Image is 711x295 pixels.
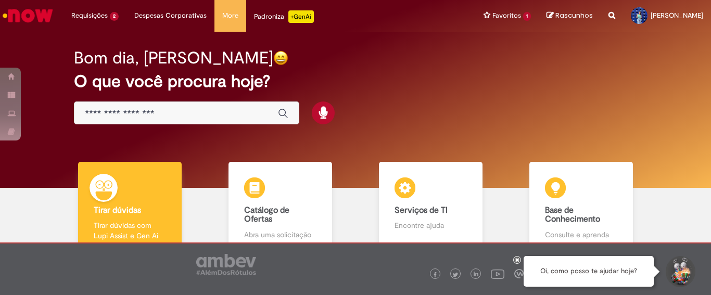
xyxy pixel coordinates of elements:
[651,11,703,20] span: [PERSON_NAME]
[254,10,314,23] div: Padroniza
[555,10,593,20] span: Rascunhos
[474,272,479,278] img: logo_footer_linkedin.png
[523,12,531,21] span: 1
[74,49,273,67] h2: Bom dia, [PERSON_NAME]
[545,229,617,240] p: Consulte e aprenda
[273,50,288,66] img: happy-face.png
[110,12,119,21] span: 2
[244,205,289,225] b: Catálogo de Ofertas
[222,10,238,21] span: More
[134,10,207,21] span: Despesas Corporativas
[94,205,141,215] b: Tirar dúvidas
[288,10,314,23] p: +GenAi
[395,220,466,230] p: Encontre ajuda
[433,272,438,277] img: logo_footer_facebook.png
[205,162,355,252] a: Catálogo de Ofertas Abra uma solicitação
[491,267,504,280] img: logo_footer_youtube.png
[94,220,166,241] p: Tirar dúvidas com Lupi Assist e Gen Ai
[55,162,205,252] a: Tirar dúvidas Tirar dúvidas com Lupi Assist e Gen Ai
[547,11,593,21] a: Rascunhos
[395,205,448,215] b: Serviços de TI
[506,162,656,252] a: Base de Conhecimento Consulte e aprenda
[545,205,600,225] b: Base de Conhecimento
[453,272,458,277] img: logo_footer_twitter.png
[355,162,506,252] a: Serviços de TI Encontre ajuda
[514,269,524,278] img: logo_footer_workplace.png
[664,256,695,287] button: Iniciar Conversa de Suporte
[524,256,654,287] div: Oi, como posso te ajudar hoje?
[244,229,316,240] p: Abra uma solicitação
[196,254,256,275] img: logo_footer_ambev_rotulo_gray.png
[492,10,521,21] span: Favoritos
[71,10,108,21] span: Requisições
[74,72,637,91] h2: O que você procura hoje?
[1,5,55,26] img: ServiceNow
